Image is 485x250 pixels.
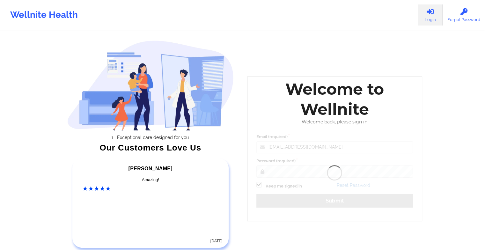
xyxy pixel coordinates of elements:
[129,166,173,171] span: [PERSON_NAME]
[73,135,234,140] li: Exceptional care designed for you.
[67,40,234,130] img: wellnite-auth-hero_200.c722682e.png
[252,79,418,119] div: Welcome to Wellnite
[443,4,485,26] a: Forgot Password
[252,119,418,125] div: Welcome back, please sign in
[418,4,443,26] a: Login
[210,239,223,243] time: [DATE]
[67,144,234,151] div: Our Customers Love Us
[83,177,218,183] div: Amazing!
